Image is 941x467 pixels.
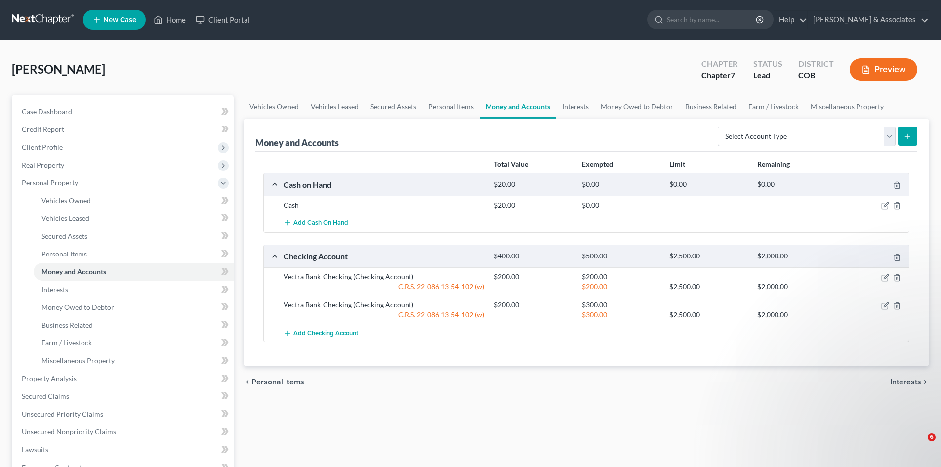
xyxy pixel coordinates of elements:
a: Unsecured Priority Claims [14,405,234,423]
a: Unsecured Nonpriority Claims [14,423,234,441]
button: Preview [850,58,917,81]
div: COB [798,70,834,81]
div: Status [753,58,782,70]
span: Personal Property [22,178,78,187]
button: chevron_left Personal Items [244,378,304,386]
button: Add Cash on Hand [284,214,348,232]
a: Miscellaneous Property [34,352,234,370]
a: Personal Items [422,95,480,119]
div: $200.00 [577,272,664,282]
span: Business Related [41,321,93,329]
input: Search by name... [667,10,757,29]
div: $0.00 [664,180,752,189]
div: $200.00 [577,282,664,292]
a: Lawsuits [14,441,234,459]
span: Add Cash on Hand [293,219,348,227]
a: Secured Claims [14,387,234,405]
div: $2,000.00 [752,252,840,261]
span: Credit Report [22,125,64,133]
a: Farm / Livestock [34,334,234,352]
a: Money and Accounts [480,95,556,119]
div: C.R.S. 22-086 13-54-102 (w) [279,310,489,320]
span: Personal Items [251,378,304,386]
strong: Limit [669,160,685,168]
div: $2,500.00 [664,252,752,261]
span: Farm / Livestock [41,339,92,347]
div: $300.00 [577,300,664,310]
a: Vehicles Owned [34,192,234,210]
div: $2,000.00 [752,282,840,292]
div: $2,000.00 [752,310,840,320]
a: Farm / Livestock [742,95,805,119]
div: Vectra Bank-Checking (Checking Account) [279,272,489,282]
span: [PERSON_NAME] [12,62,105,76]
span: Vehicles Owned [41,196,91,205]
div: Money and Accounts [255,137,339,149]
span: Real Property [22,161,64,169]
span: Unsecured Nonpriority Claims [22,427,116,436]
a: Miscellaneous Property [805,95,890,119]
span: Unsecured Priority Claims [22,410,103,418]
a: Client Portal [191,11,255,29]
a: Business Related [34,316,234,334]
div: $500.00 [577,252,664,261]
a: Money Owed to Debtor [34,298,234,316]
a: Secured Assets [34,227,234,245]
a: Interests [556,95,595,119]
span: 7 [731,70,735,80]
span: Property Analysis [22,374,77,382]
div: $2,500.00 [664,310,752,320]
div: $20.00 [489,180,576,189]
div: $400.00 [489,252,576,261]
div: Lead [753,70,782,81]
a: Vehicles Leased [34,210,234,227]
span: Interests [41,285,68,294]
span: 6 [928,433,936,441]
span: Lawsuits [22,445,48,454]
span: Money and Accounts [41,267,106,276]
a: Help [774,11,807,29]
button: Add Checking Account [284,324,358,342]
div: Vectra Bank-Checking (Checking Account) [279,300,489,310]
a: [PERSON_NAME] & Associates [808,11,929,29]
div: Checking Account [279,251,489,261]
a: Property Analysis [14,370,234,387]
div: $0.00 [577,200,664,210]
span: Vehicles Leased [41,214,89,222]
a: Money Owed to Debtor [595,95,679,119]
div: $2,500.00 [664,282,752,292]
a: Secured Assets [365,95,422,119]
span: Secured Assets [41,232,87,240]
a: Vehicles Owned [244,95,305,119]
i: chevron_left [244,378,251,386]
div: $300.00 [577,310,664,320]
div: District [798,58,834,70]
strong: Total Value [494,160,528,168]
div: Cash [279,200,489,210]
a: Credit Report [14,121,234,138]
span: Case Dashboard [22,107,72,116]
div: Cash on Hand [279,179,489,190]
span: Money Owed to Debtor [41,303,114,311]
span: Secured Claims [22,392,69,400]
div: $20.00 [489,200,576,210]
span: Miscellaneous Property [41,356,115,365]
div: $200.00 [489,272,576,282]
a: Interests [34,281,234,298]
a: Money and Accounts [34,263,234,281]
div: $200.00 [489,300,576,310]
a: Home [149,11,191,29]
strong: Exempted [582,160,613,168]
span: New Case [103,16,136,24]
a: Vehicles Leased [305,95,365,119]
a: Case Dashboard [14,103,234,121]
span: Client Profile [22,143,63,151]
div: $0.00 [577,180,664,189]
a: Personal Items [34,245,234,263]
div: Chapter [701,70,737,81]
span: Add Checking Account [293,329,358,337]
span: Personal Items [41,250,87,258]
div: Chapter [701,58,737,70]
strong: Remaining [757,160,790,168]
a: Business Related [679,95,742,119]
